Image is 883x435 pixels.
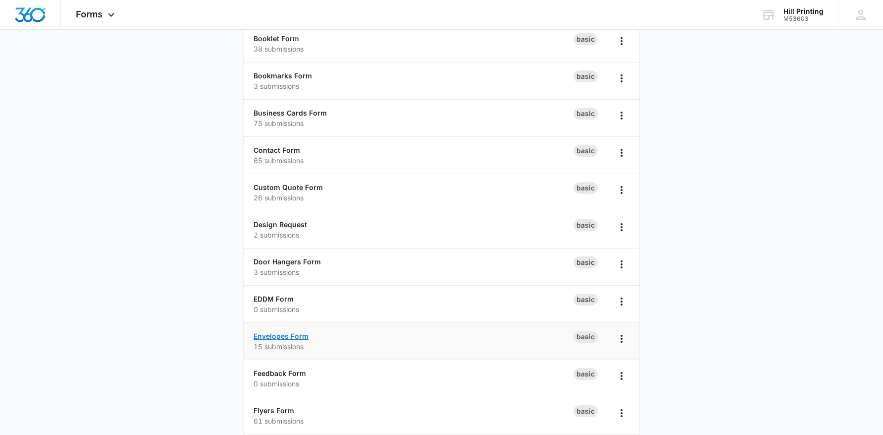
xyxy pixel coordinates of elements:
p: 15 submissions [253,341,573,352]
a: Feedback Form [253,369,306,377]
button: Overflow Menu [614,182,630,198]
p: 26 submissions [253,192,573,203]
div: Basic [573,145,598,157]
button: Overflow Menu [614,256,630,272]
button: Overflow Menu [614,145,630,161]
p: 38 submissions [253,44,573,54]
div: account name [783,7,823,15]
p: 0 submissions [253,304,573,314]
div: Basic [573,256,598,268]
a: Custom Quote Form [253,183,323,191]
button: Overflow Menu [614,331,630,347]
a: Flyers Form [253,406,294,415]
button: Overflow Menu [614,219,630,235]
div: Basic [573,331,598,343]
div: Basic [573,33,598,45]
div: Basic [573,108,598,120]
p: 75 submissions [253,118,573,128]
a: EDDM Form [253,295,294,303]
button: Overflow Menu [614,405,630,421]
div: Basic [573,219,598,231]
a: Envelopes Form [253,332,309,340]
p: 3 submissions [253,267,573,277]
div: Basic [573,368,598,380]
a: Door Hangers Form [253,257,321,266]
button: Overflow Menu [614,70,630,86]
div: Basic [573,294,598,306]
div: Basic [573,182,598,194]
a: Design Request [253,220,307,229]
a: Booklet Form [253,34,299,43]
button: Overflow Menu [614,108,630,124]
button: Overflow Menu [614,368,630,384]
p: 65 submissions [253,155,573,166]
p: 0 submissions [253,378,573,389]
p: 3 submissions [253,81,573,91]
div: Basic [573,405,598,417]
div: account id [783,15,823,22]
p: 2 submissions [253,230,573,240]
a: Business Cards Form [253,109,327,117]
button: Overflow Menu [614,33,630,49]
div: Basic [573,70,598,82]
p: 61 submissions [253,416,573,426]
a: Contact Form [253,146,300,154]
a: Bookmarks Form [253,71,312,80]
button: Overflow Menu [614,294,630,310]
span: Forms [76,9,103,19]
